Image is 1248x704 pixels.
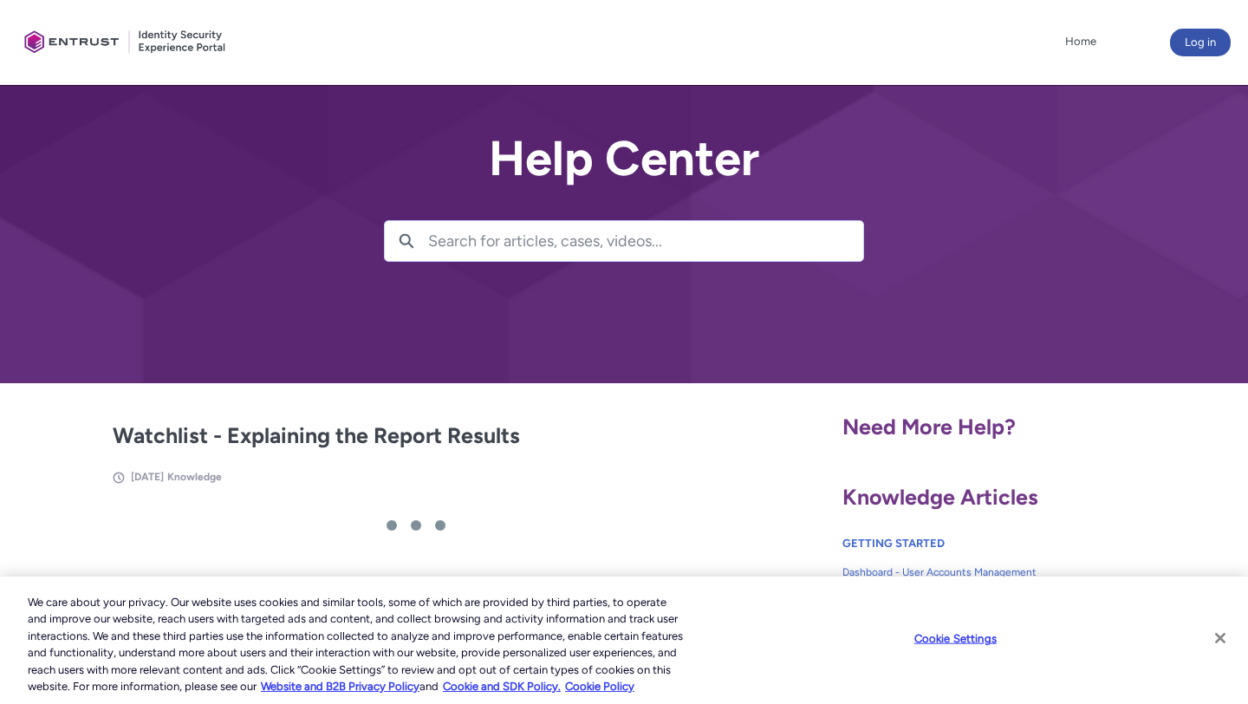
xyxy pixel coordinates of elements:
[842,414,1016,440] span: Need More Help?
[131,471,164,483] span: [DATE]
[1201,619,1239,657] button: Close
[428,221,863,261] input: Search for articles, cases, videos...
[443,680,561,693] a: Cookie and SDK Policy.
[842,564,1130,580] span: Dashboard - User Accounts Management
[113,420,720,453] h2: Watchlist - Explaining the Report Results
[261,680,419,693] a: More information about our cookie policy., opens in a new tab
[842,557,1130,587] a: Dashboard - User Accounts Management
[842,484,1038,510] span: Knowledge Articles
[1061,29,1101,55] a: Home
[384,132,864,186] h2: Help Center
[1170,29,1231,56] button: Log in
[167,469,222,485] li: Knowledge
[565,680,634,693] a: Cookie Policy
[385,221,428,261] button: Search
[842,537,945,550] a: GETTING STARTED
[901,622,1010,656] button: Cookie Settings
[28,594,686,695] div: We care about your privacy. Our website uses cookies and similar tools, some of which are provide...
